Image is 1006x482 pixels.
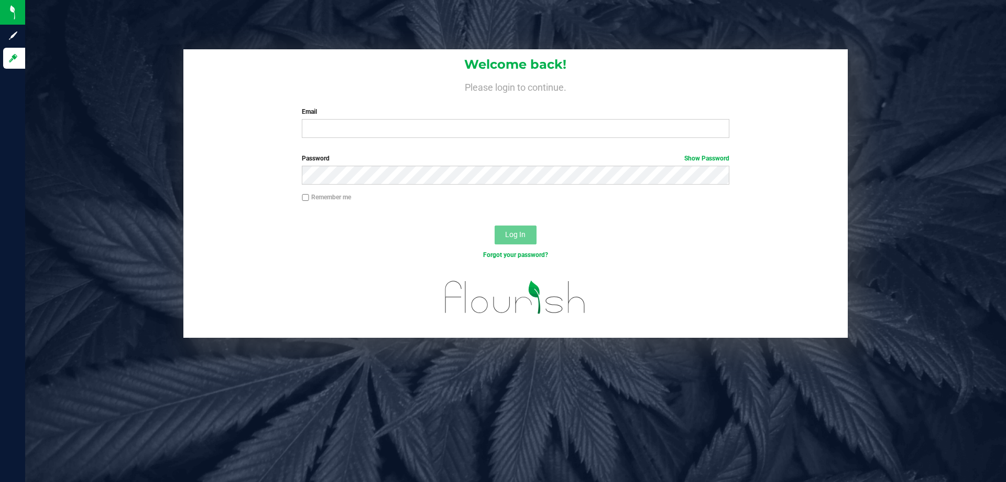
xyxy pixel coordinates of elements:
[302,107,729,116] label: Email
[684,155,729,162] a: Show Password
[483,251,548,259] a: Forgot your password?
[432,271,598,324] img: flourish_logo.svg
[183,80,848,92] h4: Please login to continue.
[302,155,330,162] span: Password
[8,53,18,63] inline-svg: Log in
[302,194,309,201] input: Remember me
[183,58,848,71] h1: Welcome back!
[495,226,537,244] button: Log In
[8,30,18,41] inline-svg: Sign up
[302,192,351,202] label: Remember me
[505,230,526,239] span: Log In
